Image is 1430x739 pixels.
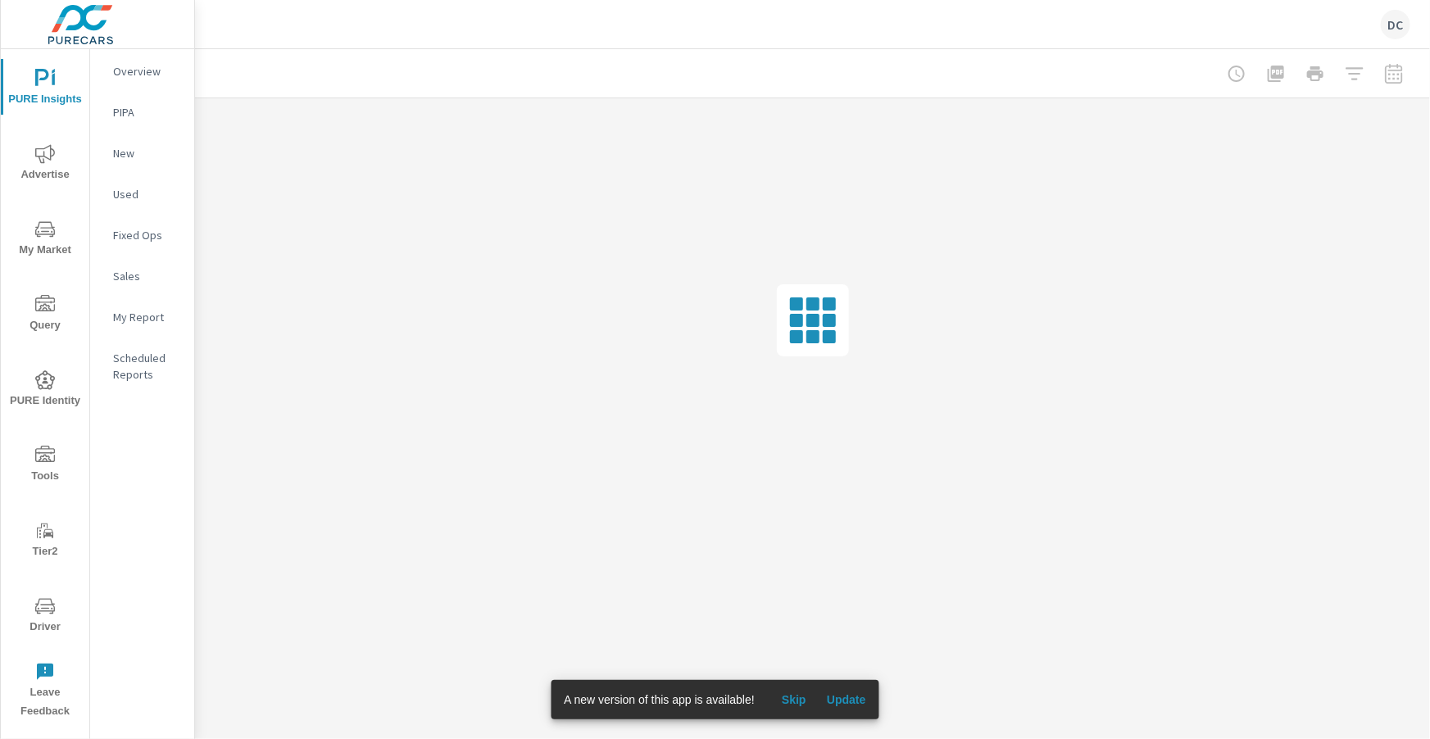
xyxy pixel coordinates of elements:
div: Scheduled Reports [90,346,194,387]
div: nav menu [1,49,89,728]
span: Query [6,295,84,335]
button: Skip [768,687,820,713]
div: Sales [90,264,194,288]
p: Fixed Ops [113,227,181,243]
div: Overview [90,59,194,84]
p: New [113,145,181,161]
div: DC [1381,10,1410,39]
p: Sales [113,268,181,284]
button: Update [820,687,873,713]
div: New [90,141,194,165]
span: My Market [6,220,84,260]
span: A new version of this app is available! [564,693,755,706]
p: Scheduled Reports [113,350,181,383]
span: Driver [6,596,84,637]
span: Advertise [6,144,84,184]
span: Tier2 [6,521,84,561]
span: Update [827,692,866,707]
p: PIPA [113,104,181,120]
p: Used [113,186,181,202]
span: PURE Identity [6,370,84,410]
span: Skip [774,692,814,707]
span: PURE Insights [6,69,84,109]
div: PIPA [90,100,194,125]
div: My Report [90,305,194,329]
span: Tools [6,446,84,486]
span: Leave Feedback [6,662,84,721]
p: My Report [113,309,181,325]
div: Used [90,182,194,206]
p: Overview [113,63,181,79]
div: Fixed Ops [90,223,194,247]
